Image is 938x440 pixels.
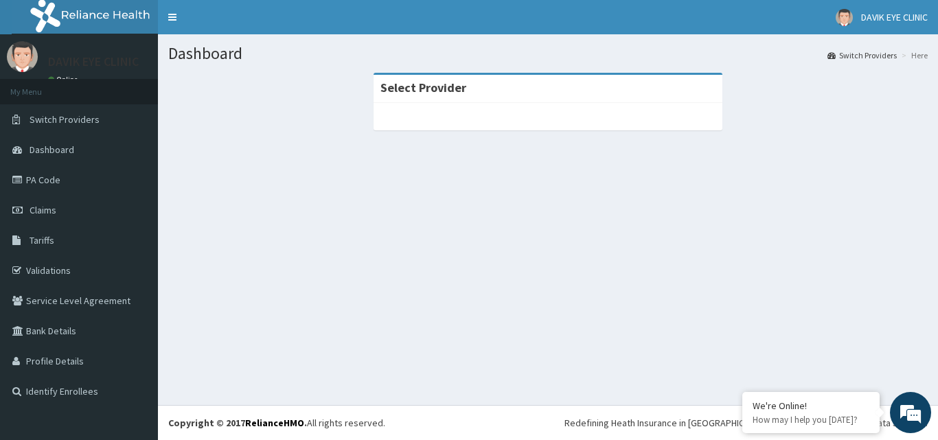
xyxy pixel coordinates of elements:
img: User Image [7,41,38,72]
strong: Select Provider [380,80,466,95]
a: Online [48,75,81,84]
img: User Image [836,9,853,26]
a: RelianceHMO [245,417,304,429]
span: DAVIK EYE CLINIC [861,11,928,23]
span: Dashboard [30,143,74,156]
div: Redefining Heath Insurance in [GEOGRAPHIC_DATA] using Telemedicine and Data Science! [564,416,928,430]
h1: Dashboard [168,45,928,62]
footer: All rights reserved. [158,405,938,440]
div: We're Online! [753,400,869,412]
span: Tariffs [30,234,54,246]
strong: Copyright © 2017 . [168,417,307,429]
li: Here [898,49,928,61]
span: Switch Providers [30,113,100,126]
a: Switch Providers [827,49,897,61]
p: How may I help you today? [753,414,869,426]
span: Claims [30,204,56,216]
p: DAVIK EYE CLINIC [48,56,139,68]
